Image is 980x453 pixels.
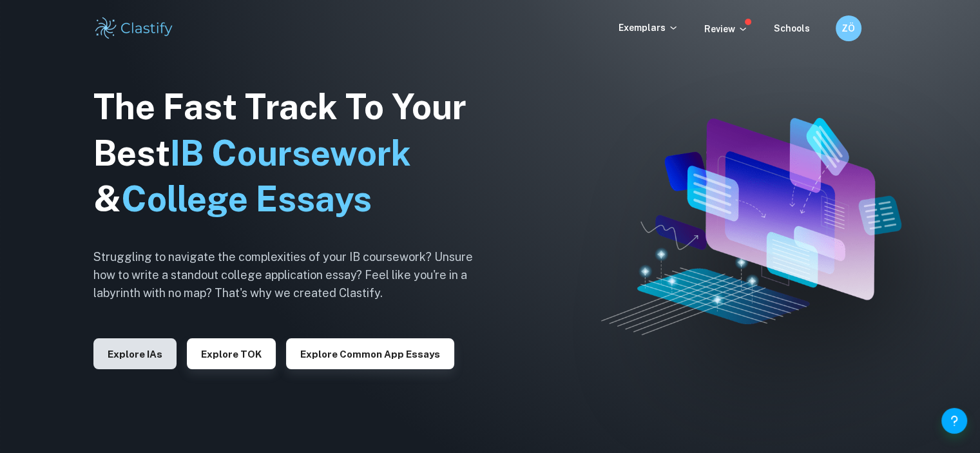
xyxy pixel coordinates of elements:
[93,347,177,360] a: Explore IAs
[286,347,454,360] a: Explore Common App essays
[93,15,175,41] img: Clastify logo
[941,408,967,434] button: Help and Feedback
[619,21,678,35] p: Exemplars
[187,347,276,360] a: Explore TOK
[704,22,748,36] p: Review
[841,21,856,35] h6: ZÖ
[774,23,810,34] a: Schools
[187,338,276,369] button: Explore TOK
[286,338,454,369] button: Explore Common App essays
[93,84,493,223] h1: The Fast Track To Your Best &
[121,178,372,219] span: College Essays
[93,248,493,302] h6: Struggling to navigate the complexities of your IB coursework? Unsure how to write a standout col...
[601,118,902,335] img: Clastify hero
[836,15,861,41] button: ZÖ
[170,133,411,173] span: IB Coursework
[93,338,177,369] button: Explore IAs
